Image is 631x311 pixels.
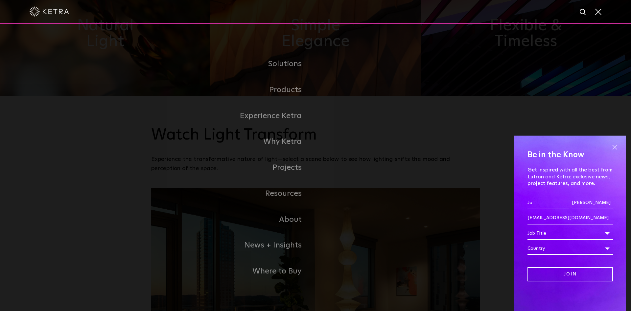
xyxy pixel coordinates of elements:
[527,242,613,255] div: Country
[151,51,315,77] a: Solutions
[151,51,480,284] div: Navigation Menu
[30,7,69,16] img: ketra-logo-2019-white
[151,129,315,155] a: Why Ketra
[151,103,315,129] a: Experience Ketra
[527,227,613,240] div: Job Title
[579,8,587,16] img: search icon
[527,267,613,281] input: Join
[527,149,613,161] h4: Be in the Know
[151,181,315,207] a: Resources
[572,197,613,209] input: Last Name
[527,197,569,209] input: First Name
[527,212,613,224] input: Email
[151,155,315,181] a: Projects
[151,207,315,233] a: About
[151,232,315,258] a: News + Insights
[527,166,613,187] p: Get inspired with all the best from Lutron and Ketra: exclusive news, project features, and more.
[151,258,315,284] a: Where to Buy
[151,77,315,103] a: Products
